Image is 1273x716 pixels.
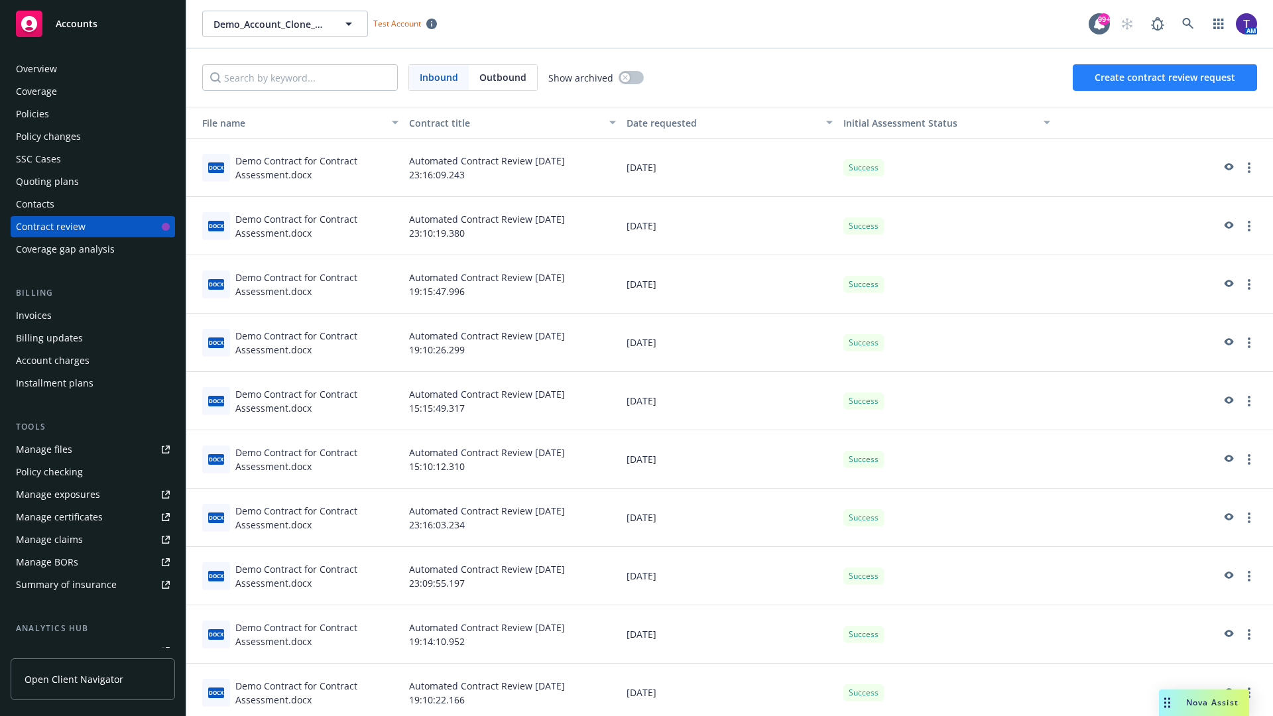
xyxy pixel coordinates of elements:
[192,116,384,130] div: File name
[1241,335,1257,351] a: more
[16,305,52,326] div: Invoices
[235,212,398,240] div: Demo Contract for Contract Assessment.docx
[208,396,224,406] span: docx
[1241,276,1257,292] a: more
[208,571,224,581] span: docx
[11,126,175,147] a: Policy changes
[16,507,103,528] div: Manage certificates
[11,239,175,260] a: Coverage gap analysis
[368,17,442,30] span: Test Account
[843,117,957,129] span: Initial Assessment Status
[1159,689,1249,716] button: Nova Assist
[849,337,879,349] span: Success
[404,139,621,197] div: Automated Contract Review [DATE] 23:16:09.243
[16,640,126,662] div: Loss summary generator
[16,552,78,573] div: Manage BORs
[1073,64,1257,91] button: Create contract review request
[621,139,839,197] div: [DATE]
[16,328,83,349] div: Billing updates
[849,162,879,174] span: Success
[208,629,224,639] span: docx
[235,621,398,648] div: Demo Contract for Contract Assessment.docx
[1114,11,1140,37] a: Start snowing
[849,278,879,290] span: Success
[1098,13,1110,25] div: 99+
[621,255,839,314] div: [DATE]
[404,372,621,430] div: Automated Contract Review [DATE] 15:15:49.317
[16,216,86,237] div: Contract review
[235,446,398,473] div: Demo Contract for Contract Assessment.docx
[11,484,175,505] a: Manage exposures
[16,439,72,460] div: Manage files
[1220,451,1236,467] a: preview
[11,149,175,170] a: SSC Cases
[208,221,224,231] span: docx
[849,453,879,465] span: Success
[235,329,398,357] div: Demo Contract for Contract Assessment.docx
[11,81,175,102] a: Coverage
[849,687,879,699] span: Success
[11,216,175,237] a: Contract review
[409,116,601,130] div: Contract title
[1241,568,1257,584] a: more
[16,350,90,371] div: Account charges
[404,107,621,139] button: Contract title
[202,64,398,91] input: Search by keyword...
[404,605,621,664] div: Automated Contract Review [DATE] 19:14:10.952
[627,116,819,130] div: Date requested
[404,547,621,605] div: Automated Contract Review [DATE] 23:09:55.197
[404,430,621,489] div: Automated Contract Review [DATE] 15:10:12.310
[621,107,839,139] button: Date requested
[192,116,384,130] div: Toggle SortBy
[11,439,175,460] a: Manage files
[1241,685,1257,701] a: more
[235,504,398,532] div: Demo Contract for Contract Assessment.docx
[843,116,1036,130] div: Toggle SortBy
[11,286,175,300] div: Billing
[409,65,469,90] span: Inbound
[11,420,175,434] div: Tools
[1186,697,1239,708] span: Nova Assist
[1236,13,1257,34] img: photo
[16,126,81,147] div: Policy changes
[849,512,879,524] span: Success
[235,679,398,707] div: Demo Contract for Contract Assessment.docx
[11,5,175,42] a: Accounts
[202,11,368,37] button: Demo_Account_Clone_QA_CR_Tests_Demo
[373,18,421,29] span: Test Account
[1220,626,1236,642] a: preview
[11,58,175,80] a: Overview
[208,454,224,464] span: docx
[25,672,123,686] span: Open Client Navigator
[11,103,175,125] a: Policies
[1241,451,1257,467] a: more
[235,154,398,182] div: Demo Contract for Contract Assessment.docx
[213,17,328,31] span: Demo_Account_Clone_QA_CR_Tests_Demo
[1220,393,1236,409] a: preview
[1220,568,1236,584] a: preview
[11,461,175,483] a: Policy checking
[16,373,93,394] div: Installment plans
[208,162,224,172] span: docx
[1241,160,1257,176] a: more
[16,574,117,595] div: Summary of insurance
[404,255,621,314] div: Automated Contract Review [DATE] 19:15:47.996
[11,529,175,550] a: Manage claims
[1095,71,1235,84] span: Create contract review request
[11,328,175,349] a: Billing updates
[621,605,839,664] div: [DATE]
[56,19,97,29] span: Accounts
[849,220,879,232] span: Success
[404,489,621,547] div: Automated Contract Review [DATE] 23:16:03.234
[11,552,175,573] a: Manage BORs
[849,395,879,407] span: Success
[404,314,621,372] div: Automated Contract Review [DATE] 19:10:26.299
[548,71,613,85] span: Show archived
[1159,689,1176,716] div: Drag to move
[1144,11,1171,37] a: Report a Bug
[1205,11,1232,37] a: Switch app
[235,387,398,415] div: Demo Contract for Contract Assessment.docx
[1241,510,1257,526] a: more
[621,489,839,547] div: [DATE]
